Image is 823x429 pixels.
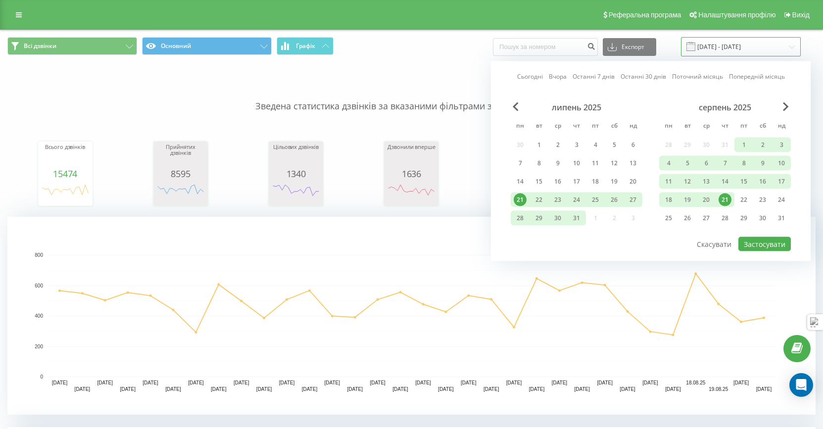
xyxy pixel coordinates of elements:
[97,380,113,385] text: [DATE]
[567,156,586,171] div: чт 10 лип 2025 р.
[347,386,363,392] text: [DATE]
[533,175,545,188] div: 15
[680,119,695,134] abbr: вівторок
[734,156,753,171] div: пт 8 серп 2025 р.
[550,119,565,134] abbr: середа
[156,179,205,208] svg: A chart.
[484,386,499,392] text: [DATE]
[41,179,90,208] div: A chart.
[35,313,43,319] text: 400
[370,380,386,385] text: [DATE]
[551,193,564,206] div: 23
[697,174,716,189] div: ср 13 серп 2025 р.
[753,192,772,207] div: сб 23 серп 2025 р.
[756,193,769,206] div: 23
[792,11,810,19] span: Вихід
[589,175,602,188] div: 18
[756,212,769,225] div: 30
[514,175,527,188] div: 14
[7,217,816,415] div: A chart.
[729,72,785,81] a: Попередній місяць
[234,380,249,385] text: [DATE]
[681,157,694,170] div: 5
[607,119,622,134] abbr: субота
[35,283,43,288] text: 600
[392,386,408,392] text: [DATE]
[533,193,545,206] div: 22
[665,386,681,392] text: [DATE]
[672,72,723,81] a: Поточний місяць
[662,212,675,225] div: 25
[753,211,772,226] div: сб 30 серп 2025 р.
[589,157,602,170] div: 11
[737,139,750,151] div: 1
[548,174,567,189] div: ср 16 лип 2025 р.
[511,174,530,189] div: пн 14 лип 2025 р.
[548,211,567,226] div: ср 30 лип 2025 р.
[548,156,567,171] div: ср 9 лип 2025 р.
[718,119,732,134] abbr: четвер
[659,192,678,207] div: пн 18 серп 2025 р.
[697,156,716,171] div: ср 6 серп 2025 р.
[586,192,605,207] div: пт 25 лип 2025 р.
[737,212,750,225] div: 29
[756,386,772,392] text: [DATE]
[256,386,272,392] text: [DATE]
[530,156,548,171] div: вт 8 лип 2025 р.
[642,380,658,385] text: [DATE]
[775,212,788,225] div: 31
[734,211,753,226] div: пт 29 серп 2025 р.
[608,175,621,188] div: 19
[756,175,769,188] div: 16
[681,212,694,225] div: 26
[605,192,624,207] div: сб 26 лип 2025 р.
[753,174,772,189] div: сб 16 серп 2025 р.
[511,211,530,226] div: пн 28 лип 2025 р.
[533,157,545,170] div: 8
[211,386,227,392] text: [DATE]
[533,139,545,151] div: 1
[716,192,734,207] div: чт 21 серп 2025 р.
[661,119,676,134] abbr: понеділок
[570,139,583,151] div: 3
[719,175,731,188] div: 14
[775,139,788,151] div: 3
[530,174,548,189] div: вт 15 лип 2025 р.
[120,386,136,392] text: [DATE]
[296,43,315,49] span: Графік
[681,193,694,206] div: 19
[678,174,697,189] div: вт 12 серп 2025 р.
[415,380,431,385] text: [DATE]
[737,157,750,170] div: 8
[772,211,791,226] div: нд 31 серп 2025 р.
[627,157,639,170] div: 13
[551,157,564,170] div: 9
[627,175,639,188] div: 20
[621,72,666,81] a: Останні 30 днів
[697,211,716,226] div: ср 27 серп 2025 р.
[552,380,568,385] text: [DATE]
[325,380,340,385] text: [DATE]
[514,193,527,206] div: 21
[753,138,772,152] div: сб 2 серп 2025 р.
[7,80,816,113] p: Зведена статистика дзвінків за вказаними фільтрами за обраний період
[620,386,635,392] text: [DATE]
[719,212,731,225] div: 28
[737,175,750,188] div: 15
[387,179,436,208] svg: A chart.
[569,119,584,134] abbr: четвер
[700,212,713,225] div: 27
[605,174,624,189] div: сб 19 лип 2025 р.
[609,11,681,19] span: Реферальна програма
[570,212,583,225] div: 31
[686,380,705,385] text: 18.08.25
[700,157,713,170] div: 6
[511,192,530,207] div: пн 21 лип 2025 р.
[530,138,548,152] div: вт 1 лип 2025 р.
[789,373,813,397] div: Open Intercom Messenger
[678,192,697,207] div: вт 19 серп 2025 р.
[772,156,791,171] div: нд 10 серп 2025 р.
[570,193,583,206] div: 24
[548,138,567,152] div: ср 2 лип 2025 р.
[772,174,791,189] div: нд 17 серп 2025 р.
